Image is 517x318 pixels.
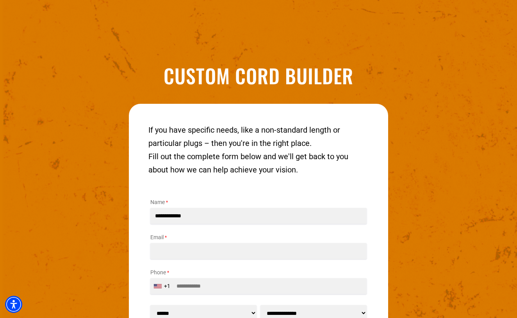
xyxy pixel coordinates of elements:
[150,199,165,205] span: Name
[164,282,170,290] div: +1
[148,150,369,176] p: Fill out the complete form below and we'll get back to you about how we can help achieve your vis...
[150,269,166,275] span: Phone
[150,234,164,240] span: Email
[148,123,369,150] p: If you have specific needs, like a non-standard length or particular plugs – then you're in the r...
[151,279,175,294] div: United States: +1
[66,66,451,85] h1: Custom Cord Builder
[5,296,22,313] div: Accessibility Menu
